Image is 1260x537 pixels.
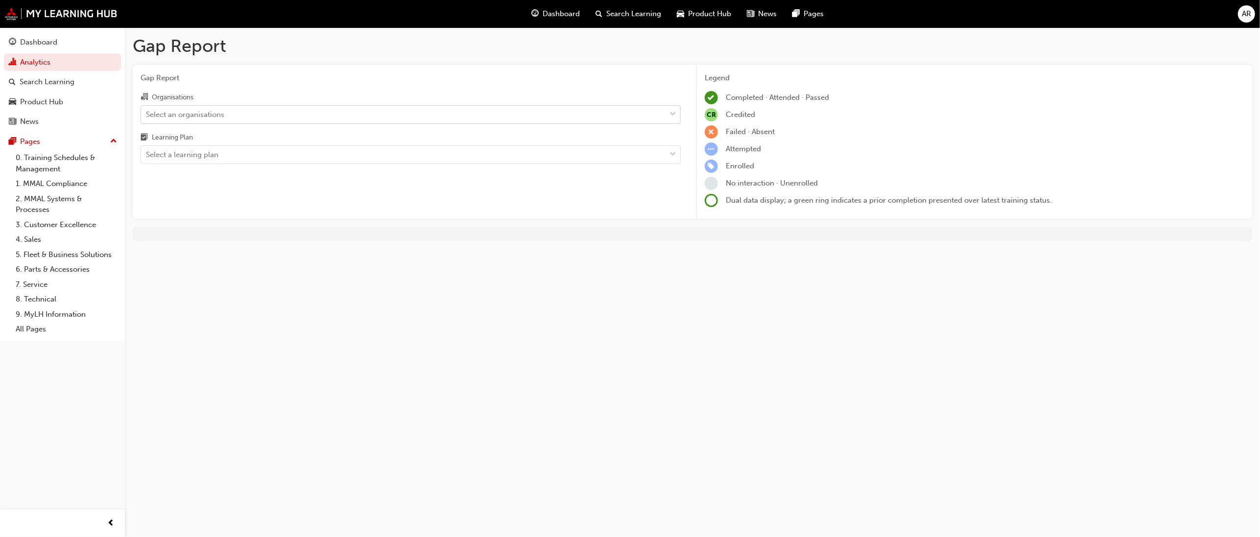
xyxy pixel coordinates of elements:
[4,53,121,71] a: Analytics
[607,8,662,20] span: Search Learning
[669,4,739,24] a: car-iconProduct Hub
[20,116,39,127] div: News
[4,73,121,91] a: Search Learning
[726,110,755,119] span: Credited
[726,179,818,187] span: No interaction · Unenrolled
[110,135,117,148] span: up-icon
[726,196,1052,205] span: Dual data display; a green ring indicates a prior completion presented over latest training status.
[726,93,829,102] span: Completed · Attended · Passed
[705,108,718,121] span: null-icon
[9,78,16,87] span: search-icon
[705,72,1244,84] div: Legend
[785,4,832,24] a: pages-iconPages
[9,38,16,47] span: guage-icon
[705,125,718,139] span: learningRecordVerb_FAIL-icon
[9,138,16,146] span: pages-icon
[759,8,777,20] span: News
[4,93,121,111] a: Product Hub
[1242,8,1251,20] span: AR
[726,144,761,153] span: Attempted
[108,517,115,530] span: prev-icon
[705,142,718,156] span: learningRecordVerb_ATTEMPT-icon
[12,217,121,233] a: 3. Customer Excellence
[12,292,121,307] a: 8. Technical
[12,176,121,191] a: 1. MMAL Compliance
[689,8,732,20] span: Product Hub
[1238,5,1255,23] button: AR
[12,307,121,322] a: 9. MyLH Information
[146,149,218,161] div: Select a learning plan
[596,8,603,20] span: search-icon
[726,162,754,170] span: Enrolled
[20,136,40,147] div: Pages
[705,177,718,190] span: learningRecordVerb_NONE-icon
[141,93,148,102] span: organisation-icon
[588,4,669,24] a: search-iconSearch Learning
[20,37,57,48] div: Dashboard
[543,8,580,20] span: Dashboard
[12,191,121,217] a: 2. MMAL Systems & Processes
[705,91,718,104] span: learningRecordVerb_COMPLETE-icon
[152,133,193,142] div: Learning Plan
[146,109,224,120] div: Select an organisations
[804,8,824,20] span: Pages
[747,8,755,20] span: news-icon
[141,72,681,84] span: Gap Report
[20,76,74,88] div: Search Learning
[12,262,121,277] a: 6. Parts & Accessories
[532,8,539,20] span: guage-icon
[739,4,785,24] a: news-iconNews
[9,117,16,126] span: news-icon
[4,33,121,51] a: Dashboard
[4,113,121,131] a: News
[705,160,718,173] span: learningRecordVerb_ENROLL-icon
[677,8,685,20] span: car-icon
[4,133,121,151] button: Pages
[9,98,16,107] span: car-icon
[141,134,148,142] span: learningplan-icon
[12,322,121,337] a: All Pages
[12,232,121,247] a: 4. Sales
[669,148,676,161] span: down-icon
[9,58,16,67] span: chart-icon
[12,247,121,262] a: 5. Fleet & Business Solutions
[524,4,588,24] a: guage-iconDashboard
[4,31,121,133] button: DashboardAnalyticsSearch LearningProduct HubNews
[12,277,121,292] a: 7. Service
[5,7,118,20] img: mmal
[152,93,193,102] div: Organisations
[669,108,676,121] span: down-icon
[726,127,775,136] span: Failed · Absent
[793,8,800,20] span: pages-icon
[133,35,1252,57] h1: Gap Report
[12,150,121,176] a: 0. Training Schedules & Management
[20,96,63,108] div: Product Hub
